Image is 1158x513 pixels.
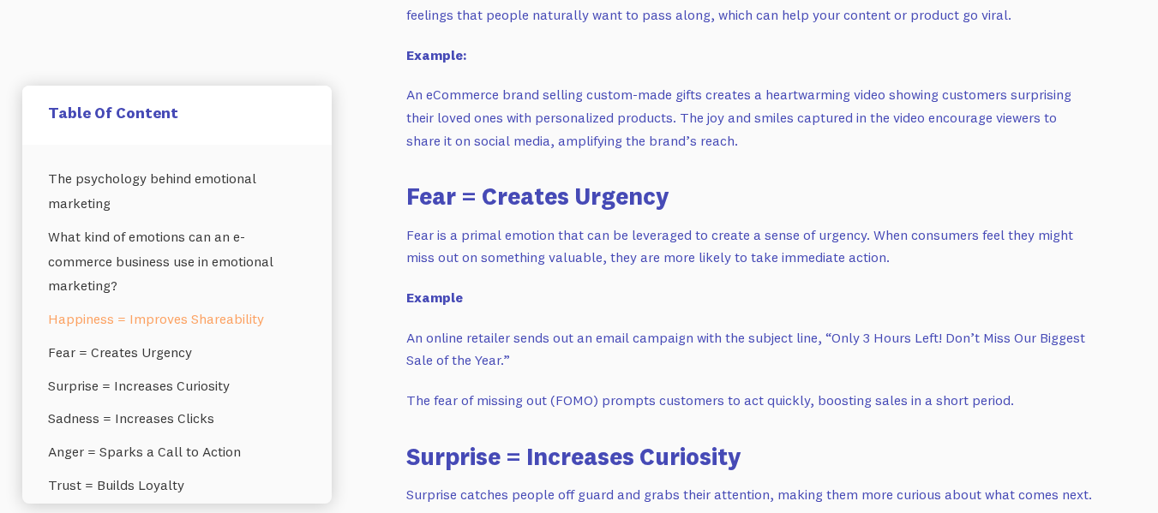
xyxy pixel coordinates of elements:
a: Trust = Builds Loyalty [48,468,306,502]
h5: Table Of Content [48,103,306,122]
a: What kind of emotions can an e-commerce business use in emotional marketing? [48,220,306,302]
p: Fear is a primal emotion that can be leveraged to create a sense of urgency. When consumers feel ... [406,224,1092,269]
p: An eCommerce brand selling custom-made gifts creates a heartwarming video showing customers surpr... [406,83,1092,152]
h3: Fear = Creates Urgency [406,179,1092,212]
a: The psychology behind emotional marketing [48,162,306,220]
p: The fear of missing out (FOMO) prompts customers to act quickly, boosting sales in a short period. [406,389,1092,412]
strong: Example [406,289,463,306]
a: Anger = Sparks a Call to Action [48,436,306,469]
a: Fear = Creates Urgency [48,336,306,369]
a: Surprise = Increases Curiosity [48,369,306,403]
a: Happiness = Improves Shareability [48,302,306,336]
a: Sadness = Increases Clicks [48,403,306,436]
p: An online retailer sends out an email campaign with the subject line, “Only 3 Hours Left! Don’t M... [406,326,1092,372]
h3: Surprise = Increases Curiosity [406,439,1092,473]
p: ‍ [406,44,1092,67]
p: ‍ [406,286,1092,309]
strong: Example: [406,46,466,63]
